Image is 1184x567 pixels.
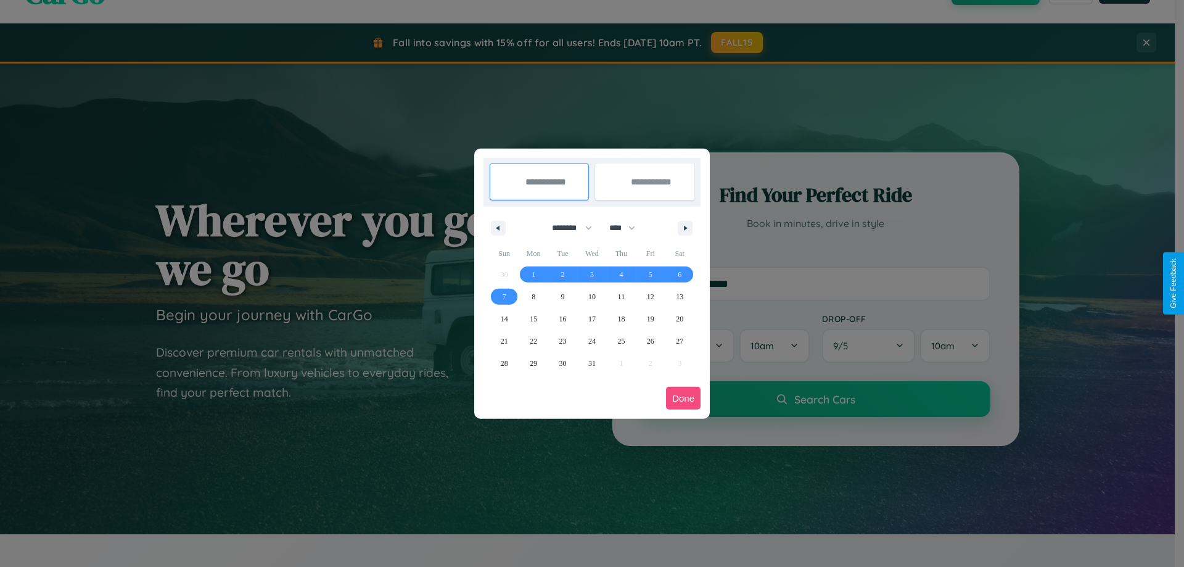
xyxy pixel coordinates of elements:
button: 20 [665,308,694,330]
button: 14 [490,308,519,330]
span: 10 [588,286,596,308]
span: 26 [647,330,654,352]
button: 29 [519,352,548,375]
span: 12 [647,286,654,308]
span: 11 [618,286,625,308]
span: 16 [559,308,567,330]
button: 2 [548,263,577,286]
button: 19 [636,308,665,330]
span: Mon [519,244,548,263]
span: 7 [503,286,506,308]
button: 21 [490,330,519,352]
button: 25 [607,330,636,352]
span: 15 [530,308,537,330]
button: 22 [519,330,548,352]
button: 15 [519,308,548,330]
button: 17 [577,308,606,330]
button: 27 [665,330,694,352]
span: 28 [501,352,508,375]
button: 7 [490,286,519,308]
button: 13 [665,286,694,308]
button: 10 [577,286,606,308]
span: Sun [490,244,519,263]
span: 31 [588,352,596,375]
span: 23 [559,330,567,352]
span: 5 [649,263,652,286]
span: 8 [532,286,535,308]
button: 23 [548,330,577,352]
button: 24 [577,330,606,352]
span: 24 [588,330,596,352]
button: 3 [577,263,606,286]
span: Sat [665,244,694,263]
button: Done [666,387,701,410]
button: 18 [607,308,636,330]
span: 1 [532,263,535,286]
button: 8 [519,286,548,308]
span: 21 [501,330,508,352]
span: 20 [676,308,683,330]
span: 22 [530,330,537,352]
span: 14 [501,308,508,330]
span: Wed [577,244,606,263]
span: 17 [588,308,596,330]
button: 5 [636,263,665,286]
span: 29 [530,352,537,375]
span: 2 [561,263,565,286]
button: 28 [490,352,519,375]
span: Thu [607,244,636,263]
div: Give Feedback [1169,259,1178,308]
button: 9 [548,286,577,308]
button: 31 [577,352,606,375]
span: Fri [636,244,665,263]
span: 9 [561,286,565,308]
span: 13 [676,286,683,308]
span: 4 [619,263,623,286]
button: 4 [607,263,636,286]
span: 3 [590,263,594,286]
button: 1 [519,263,548,286]
span: Tue [548,244,577,263]
span: 27 [676,330,683,352]
span: 6 [678,263,681,286]
span: 19 [647,308,654,330]
button: 12 [636,286,665,308]
span: 18 [617,308,625,330]
button: 26 [636,330,665,352]
span: 30 [559,352,567,375]
button: 11 [607,286,636,308]
span: 25 [617,330,625,352]
button: 6 [665,263,694,286]
button: 30 [548,352,577,375]
button: 16 [548,308,577,330]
